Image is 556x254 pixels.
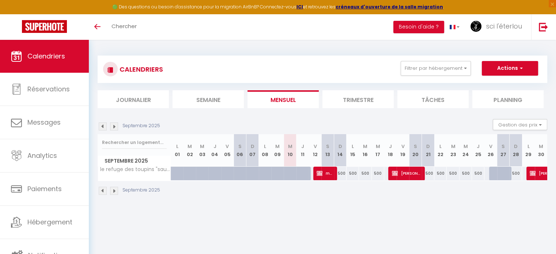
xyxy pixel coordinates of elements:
abbr: V [489,143,492,150]
th: 25 [472,134,484,167]
th: 03 [196,134,208,167]
th: 29 [522,134,534,167]
th: 05 [221,134,234,167]
a: ICI [296,4,303,10]
li: Journalier [98,90,169,108]
th: 26 [484,134,497,167]
abbr: S [238,143,242,150]
abbr: D [426,143,430,150]
abbr: M [275,143,280,150]
th: 12 [309,134,321,167]
div: 500 [472,167,484,180]
abbr: S [326,143,329,150]
abbr: M [288,143,292,150]
abbr: J [389,143,392,150]
abbr: M [363,143,367,150]
div: 500 [459,167,472,180]
span: mathieu dupressoire [317,166,334,180]
div: 500 [372,167,384,180]
th: 18 [384,134,397,167]
img: logout [539,22,548,31]
th: 10 [284,134,296,167]
abbr: V [226,143,229,150]
abbr: M [451,143,455,150]
th: 20 [409,134,421,167]
span: Analytics [27,151,57,160]
li: Trimestre [322,90,394,108]
abbr: M [188,143,192,150]
th: 19 [397,134,409,167]
abbr: S [414,143,417,150]
abbr: M [464,143,468,150]
li: Planning [472,90,544,108]
a: créneaux d'ouverture de la salle migration [336,4,443,10]
li: Tâches [397,90,469,108]
abbr: L [176,143,178,150]
th: 07 [246,134,258,167]
button: Besoin d'aide ? [393,21,444,33]
div: 500 [510,167,522,180]
span: le refuge des toupins "sauna et [PERSON_NAME] norvegien" [99,167,172,172]
th: 04 [208,134,221,167]
button: Filtrer par hébergement [401,61,471,76]
th: 22 [434,134,447,167]
span: Paiements [27,184,62,193]
li: Mensuel [247,90,319,108]
th: 11 [296,134,309,167]
abbr: S [502,143,505,150]
div: 500 [359,167,371,180]
li: Semaine [173,90,244,108]
abbr: M [539,143,543,150]
th: 24 [459,134,472,167]
div: 500 [347,167,359,180]
th: 27 [497,134,510,167]
span: Réservations [27,84,70,94]
span: Messages [27,118,61,127]
abbr: D [251,143,254,150]
th: 13 [321,134,334,167]
span: sci l'éterlou [486,22,522,31]
th: 16 [359,134,371,167]
th: 21 [422,134,434,167]
p: Septembre 2025 [122,187,160,194]
th: 09 [271,134,284,167]
button: Ouvrir le widget de chat LiveChat [6,3,28,25]
div: 500 [434,167,447,180]
span: Hébergement [27,217,72,227]
a: ... sci l'éterlou [465,14,531,40]
button: Actions [482,61,538,76]
th: 23 [447,134,459,167]
th: 17 [372,134,384,167]
th: 30 [535,134,547,167]
span: [PERSON_NAME] [392,166,422,180]
abbr: M [376,143,380,150]
abbr: L [527,143,529,150]
h3: CALENDRIERS [118,61,163,77]
th: 14 [334,134,347,167]
abbr: L [264,143,266,150]
span: Septembre 2025 [98,156,171,166]
abbr: D [514,143,518,150]
div: 500 [422,167,434,180]
div: 500 [334,167,347,180]
abbr: J [213,143,216,150]
span: Chercher [111,22,137,30]
abbr: D [338,143,342,150]
th: 28 [510,134,522,167]
abbr: M [200,143,204,150]
th: 15 [347,134,359,167]
abbr: J [301,143,304,150]
th: 06 [234,134,246,167]
input: Rechercher un logement... [102,136,167,149]
img: Super Booking [22,20,67,33]
abbr: L [439,143,442,150]
abbr: J [477,143,480,150]
th: 08 [259,134,271,167]
div: 500 [447,167,459,180]
button: Gestion des prix [493,119,547,130]
abbr: V [314,143,317,150]
th: 01 [171,134,184,167]
th: 02 [184,134,196,167]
